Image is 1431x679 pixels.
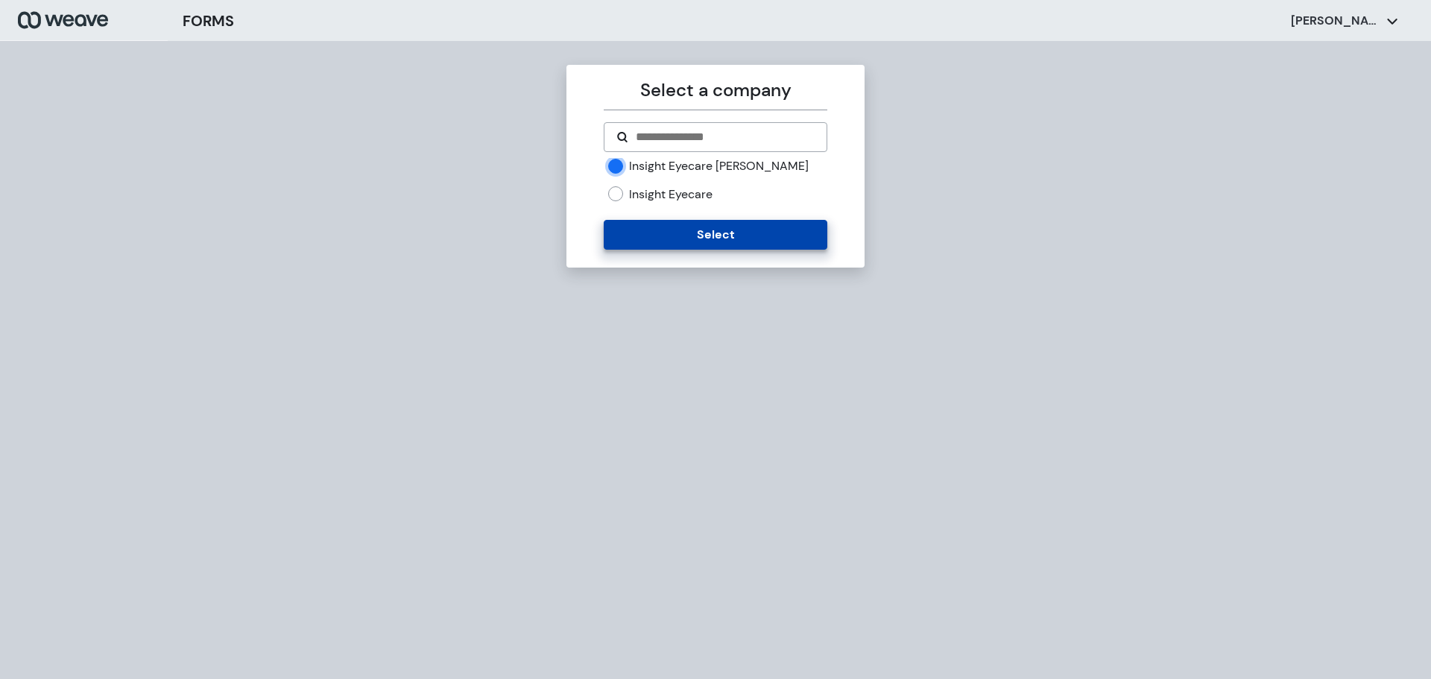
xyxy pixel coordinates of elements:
h3: FORMS [183,10,234,32]
input: Search [634,128,814,146]
label: Insight Eyecare [629,186,713,203]
p: [PERSON_NAME] [1291,13,1380,29]
p: Select a company [604,77,827,104]
button: Select [604,220,827,250]
label: Insight Eyecare [PERSON_NAME] [629,158,809,174]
